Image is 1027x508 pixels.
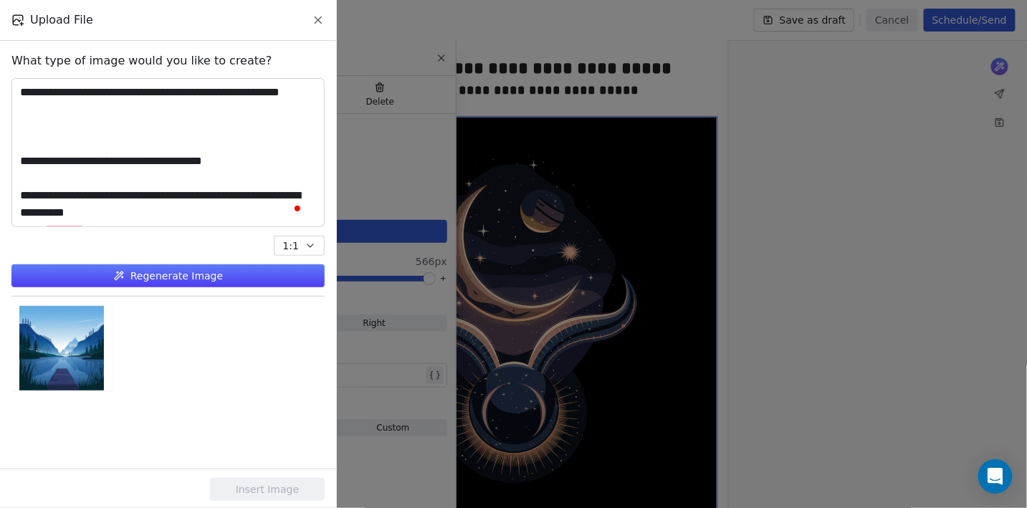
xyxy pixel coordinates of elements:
span: Upload File [30,11,93,29]
span: 1:1 [282,239,299,254]
button: Insert Image [210,478,325,501]
span: What type of image would you like to create? [11,52,272,70]
button: Regenerate Image [11,264,325,287]
textarea: To enrich screen reader interactions, please activate Accessibility in Grammarly extension settings [12,79,324,226]
div: Open Intercom Messenger [978,459,1013,494]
